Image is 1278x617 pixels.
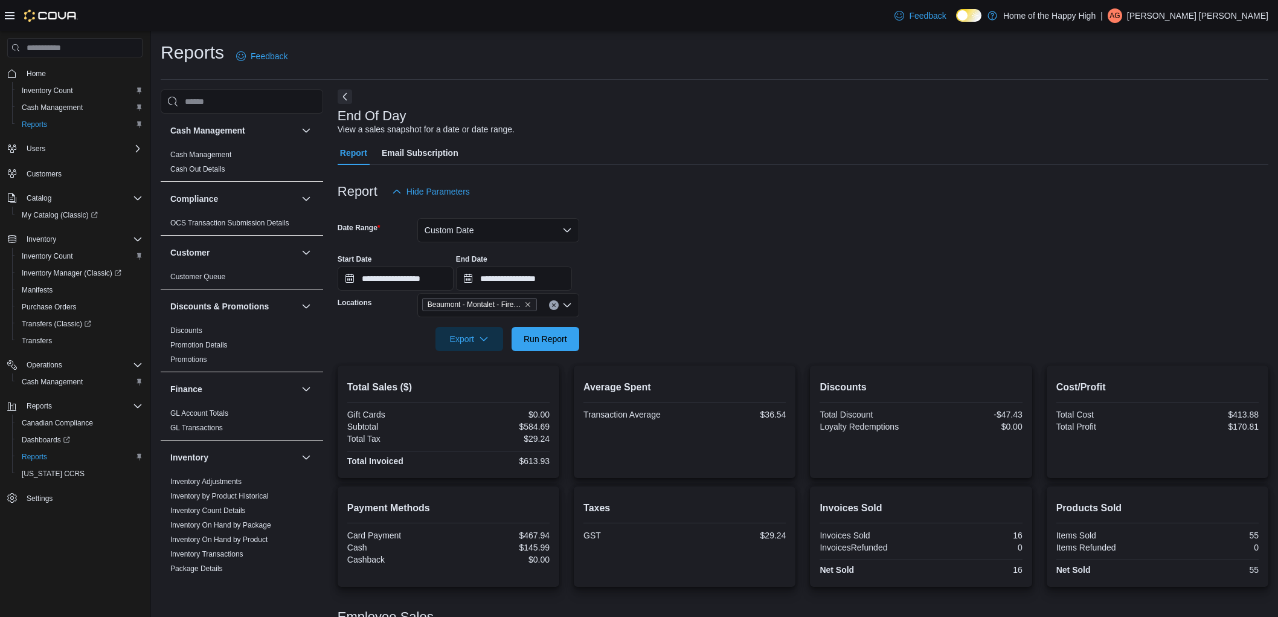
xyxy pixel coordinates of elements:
[170,477,242,486] span: Inventory Adjustments
[12,415,147,431] button: Canadian Compliance
[299,245,313,260] button: Customer
[17,117,52,132] a: Reports
[347,555,446,564] div: Cashback
[17,317,96,331] a: Transfers (Classic)
[170,300,297,312] button: Discounts & Promotions
[12,448,147,465] button: Reports
[1056,501,1259,515] h2: Products Sold
[2,231,147,248] button: Inventory
[22,103,83,112] span: Cash Management
[1160,422,1259,431] div: $170.81
[1100,8,1103,23] p: |
[22,377,83,387] span: Cash Management
[161,323,323,372] div: Discounts & Promotions
[22,251,73,261] span: Inventory Count
[2,190,147,207] button: Catalog
[820,380,1022,395] h2: Discounts
[820,565,854,575] strong: Net Sold
[820,410,919,419] div: Total Discount
[17,334,57,348] a: Transfers
[1056,543,1155,552] div: Items Refunded
[2,489,147,507] button: Settings
[170,409,228,418] span: GL Account Totals
[22,167,66,181] a: Customers
[2,65,147,82] button: Home
[161,147,323,181] div: Cash Management
[12,332,147,349] button: Transfers
[27,234,56,244] span: Inventory
[456,254,487,264] label: End Date
[1108,8,1122,23] div: Alex Goulding Stagg
[1056,531,1155,540] div: Items Sold
[17,266,126,280] a: Inventory Manager (Classic)
[22,491,143,506] span: Settings
[17,300,82,314] a: Purchase Orders
[170,300,269,312] h3: Discounts & Promotions
[428,299,522,311] span: Beaumont - Montalet - Fire & Flower
[170,492,269,500] a: Inventory by Product Historical
[27,401,52,411] span: Reports
[170,165,225,173] a: Cash Out Details
[17,375,143,389] span: Cash Management
[170,124,297,137] button: Cash Management
[17,83,143,98] span: Inventory Count
[170,451,297,464] button: Inventory
[170,340,228,350] span: Promotion Details
[347,531,446,540] div: Card Payment
[170,424,223,432] a: GL Transactions
[299,192,313,206] button: Compliance
[890,4,951,28] a: Feedback
[22,418,93,428] span: Canadian Compliance
[923,531,1023,540] div: 16
[27,144,45,153] span: Users
[7,60,143,538] nav: Complex example
[17,467,89,481] a: [US_STATE] CCRS
[231,44,292,68] a: Feedback
[340,141,367,165] span: Report
[12,373,147,390] button: Cash Management
[22,319,91,329] span: Transfers (Classic)
[1160,410,1259,419] div: $413.88
[22,268,121,278] span: Inventory Manager (Classic)
[170,564,223,573] span: Package Details
[820,422,919,431] div: Loyalty Redemptions
[17,283,57,297] a: Manifests
[1127,8,1268,23] p: [PERSON_NAME] [PERSON_NAME]
[347,434,446,444] div: Total Tax
[347,543,446,552] div: Cash
[22,399,143,413] span: Reports
[170,355,207,364] a: Promotions
[12,265,147,282] a: Inventory Manager (Classic)
[387,179,475,204] button: Hide Parameters
[170,193,297,205] button: Compliance
[170,451,208,464] h3: Inventory
[422,298,537,311] span: Beaumont - Montalet - Fire & Flower
[923,543,1023,552] div: 0
[170,383,202,395] h3: Finance
[22,141,50,156] button: Users
[2,164,147,182] button: Customers
[338,89,352,104] button: Next
[17,467,143,481] span: Washington CCRS
[1160,531,1259,540] div: 55
[17,208,143,222] span: My Catalog (Classic)
[338,223,381,233] label: Date Range
[170,506,246,515] a: Inventory Count Details
[22,191,56,205] button: Catalog
[820,531,919,540] div: Invoices Sold
[170,326,202,335] span: Discounts
[1003,8,1096,23] p: Home of the Happy High
[451,434,550,444] div: $29.24
[22,435,70,445] span: Dashboards
[170,150,231,159] a: Cash Management
[170,355,207,364] span: Promotions
[1109,8,1120,23] span: AG
[17,433,143,447] span: Dashboards
[17,450,52,464] a: Reports
[12,431,147,448] a: Dashboards
[923,565,1023,575] div: 16
[451,531,550,540] div: $467.94
[22,120,47,129] span: Reports
[170,341,228,349] a: Promotion Details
